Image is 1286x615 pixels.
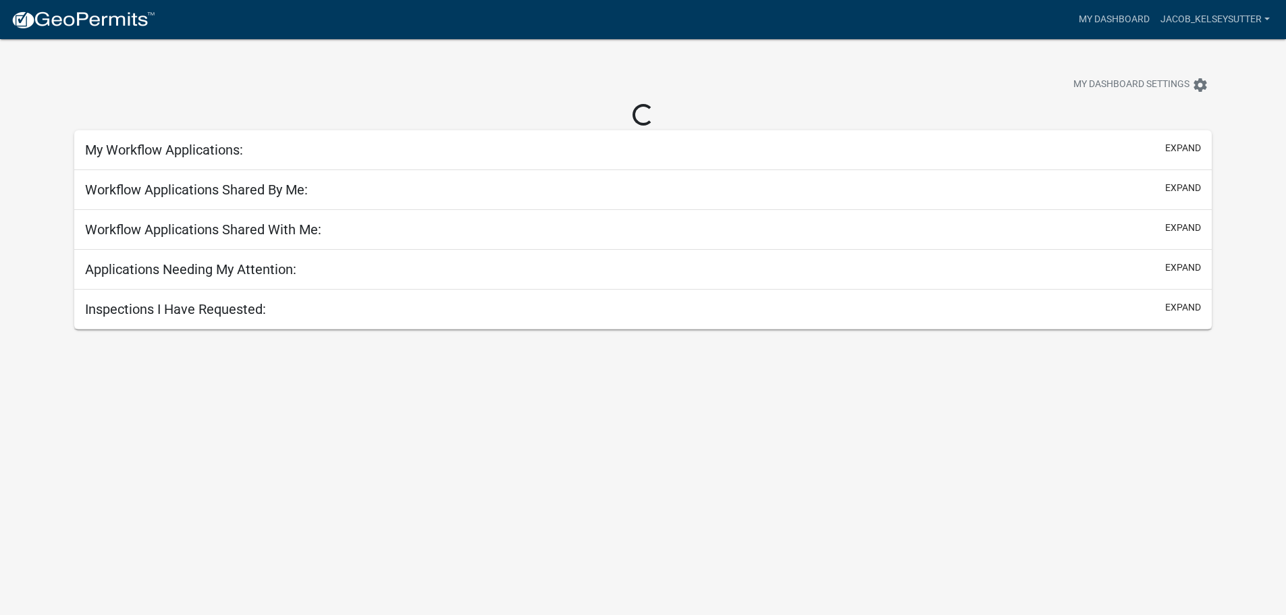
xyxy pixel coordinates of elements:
[1165,221,1201,235] button: expand
[1165,261,1201,275] button: expand
[1192,77,1208,93] i: settings
[1155,7,1275,32] a: jacob_kelseysutter
[1063,72,1219,98] button: My Dashboard Settingssettings
[1165,300,1201,315] button: expand
[85,301,266,317] h5: Inspections I Have Requested:
[85,142,243,158] h5: My Workflow Applications:
[1073,77,1189,93] span: My Dashboard Settings
[1073,7,1155,32] a: My Dashboard
[85,182,308,198] h5: Workflow Applications Shared By Me:
[1165,181,1201,195] button: expand
[85,261,296,277] h5: Applications Needing My Attention:
[1165,141,1201,155] button: expand
[85,221,321,238] h5: Workflow Applications Shared With Me:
